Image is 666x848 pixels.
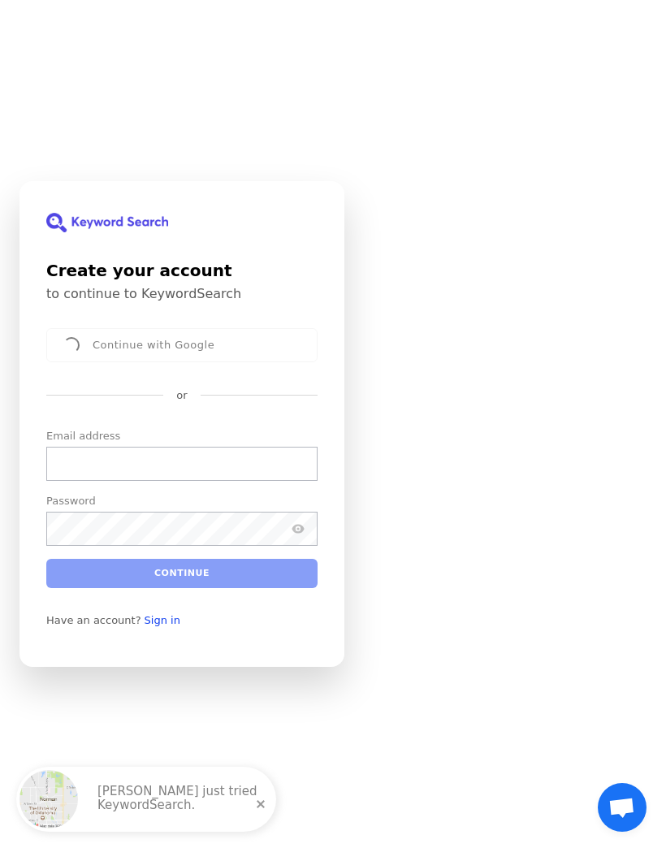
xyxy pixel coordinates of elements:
[46,286,318,302] p: to continue to KeywordSearch
[288,519,308,539] button: Show password
[19,770,78,829] img: Norman, Oklahoma, United States
[97,785,260,814] p: [PERSON_NAME] just tried KeywordSearch.
[145,614,180,627] a: Sign in
[46,213,168,232] img: KeywordSearch
[46,614,141,627] span: Have an account?
[598,783,647,832] a: Open chat
[46,258,318,283] h1: Create your account
[176,388,187,403] p: or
